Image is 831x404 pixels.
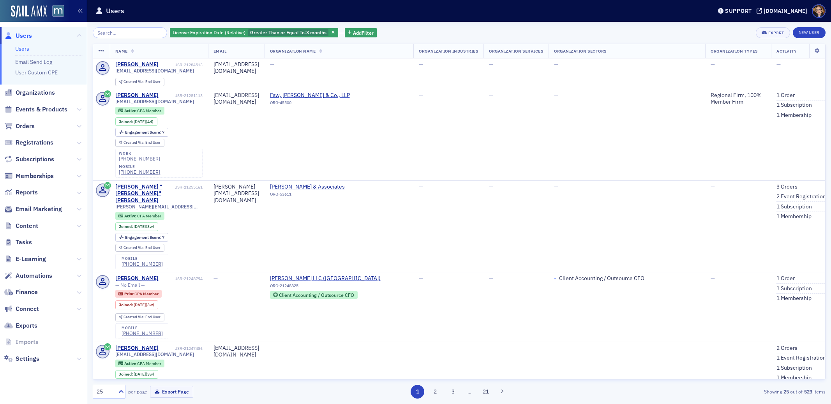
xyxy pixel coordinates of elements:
a: 1 Membership [776,112,812,119]
span: — [419,61,423,68]
a: 1 Subscription [776,203,812,210]
span: … [464,388,475,395]
a: [PERSON_NAME] & Associates [270,183,345,191]
span: Organization Industries [419,48,478,54]
a: Automations [4,272,52,280]
span: Joined : [119,224,134,229]
button: 3 [446,385,460,399]
div: Prior: Prior: CPA Member [115,290,162,298]
div: Export [768,31,784,35]
div: USR-21284513 [160,62,203,67]
span: Events & Products [16,105,67,114]
a: Active CPA Member [118,213,161,218]
span: Joined : [119,372,134,377]
div: Client Accounting / Outsource CFO [270,291,358,298]
span: Settings [16,355,39,363]
span: Subscriptions [16,155,54,164]
div: (4d) [134,119,153,124]
label: per page [128,388,147,395]
a: Memberships [4,172,54,180]
div: ORG-53611 [270,192,345,199]
div: [EMAIL_ADDRESS][DOMAIN_NAME] [213,92,259,106]
div: USR-21247486 [160,346,203,351]
span: Active [124,361,137,366]
span: — [213,275,218,282]
div: Active: Active: CPA Member [115,212,165,220]
span: CPA Member [134,291,159,296]
a: Reports [4,188,38,197]
span: [DATE] [134,371,146,377]
a: 1 Subscription [776,102,812,109]
span: Organization Name [270,48,316,54]
div: [EMAIL_ADDRESS][DOMAIN_NAME] [213,345,259,358]
a: SailAMX [11,5,47,18]
span: — [554,344,558,351]
span: [DATE] [134,302,146,307]
a: 1 Membership [776,213,812,220]
div: Created Via: End User [115,78,164,86]
div: USR-21255161 [175,185,203,190]
span: Joined : [119,302,134,307]
span: — [554,183,558,190]
div: Active: Active: CPA Member [115,360,165,367]
a: Active CPA Member [118,108,161,113]
a: [PERSON_NAME] [115,92,159,99]
span: Created Via : [124,79,145,84]
a: [PHONE_NUMBER] [119,169,160,175]
span: Content [16,222,38,230]
a: Events & Products [4,105,67,114]
a: Email Marketing [4,205,62,213]
span: Orders [16,122,35,131]
button: 21 [479,385,492,399]
span: [DATE] [134,224,146,229]
span: Memberships [16,172,54,180]
div: Joined: 2025-08-21 00:00:00 [115,117,157,126]
span: Faragalla & Associates [270,183,345,191]
div: Engagement Score: 7 [115,233,168,242]
span: Greater Than or Equal To : [250,29,306,35]
a: Subscriptions [4,155,54,164]
span: — [489,92,493,99]
a: [PERSON_NAME] [115,275,159,282]
span: — [270,344,274,351]
span: Users [16,32,32,40]
button: 2 [429,385,442,399]
span: Imports [16,338,39,346]
div: Engagement Score: 7 [115,128,168,136]
div: End User [124,315,161,319]
button: Export [756,27,790,38]
span: — [489,344,493,351]
span: E-Learning [16,255,46,263]
span: Prior [124,291,134,296]
div: [PHONE_NUMBER] [122,330,163,336]
a: E-Learning [4,255,46,263]
a: Prior CPA Member [118,291,158,296]
span: CPA Member [137,361,161,366]
a: Content [4,222,38,230]
span: — [554,61,558,68]
span: Email [213,48,227,54]
span: Connect [16,305,39,313]
span: Tasks [16,238,32,247]
a: 1 Event Registration [776,355,826,362]
div: Created Via: End User [115,313,164,321]
button: AddFilter [345,28,377,38]
div: (3w) [134,302,154,307]
span: Active [124,108,137,113]
span: Engagement Score : [125,235,162,240]
a: Tasks [4,238,32,247]
div: End User [124,80,161,84]
div: End User [124,141,161,145]
div: USR-21248794 [160,276,203,281]
span: CPA Member [137,108,161,113]
div: [PERSON_NAME] "[PERSON_NAME]" [PERSON_NAME] [115,183,173,204]
a: [PERSON_NAME] LLC ([GEOGRAPHIC_DATA]) [270,275,381,282]
div: [PERSON_NAME] [115,345,159,352]
span: Created Via : [124,314,145,319]
span: Active [124,213,137,219]
div: Joined: 2025-07-30 00:00:00 [115,370,158,379]
a: [PHONE_NUMBER] [122,261,163,267]
a: Faw, [PERSON_NAME] & Co., LLP [270,92,350,99]
span: Reports [16,188,38,197]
